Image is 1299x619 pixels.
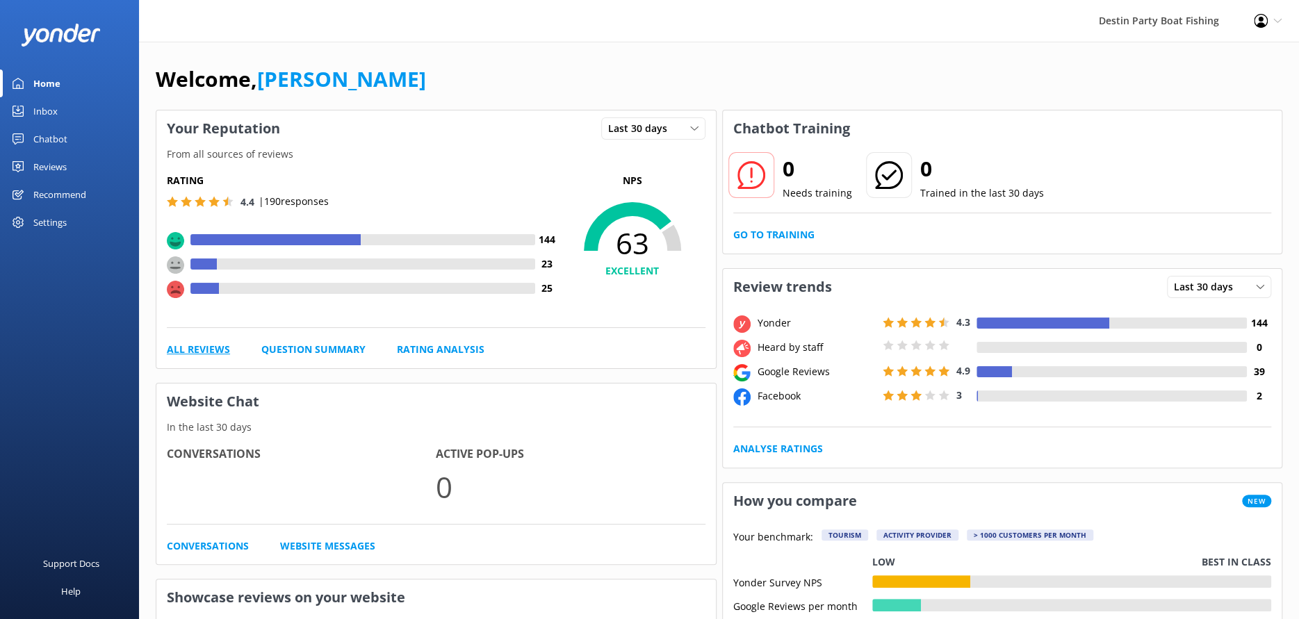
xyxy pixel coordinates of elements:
h4: 2 [1247,388,1271,404]
a: Conversations [167,538,249,554]
span: New [1242,495,1271,507]
span: 4.4 [240,195,254,208]
h4: 144 [1247,315,1271,331]
h3: Your Reputation [156,110,291,147]
h2: 0 [920,152,1044,185]
div: Yonder [754,315,879,331]
h4: Active Pop-ups [436,445,705,463]
h4: 23 [535,256,559,272]
p: NPS [559,173,705,188]
a: Go to Training [733,227,815,242]
div: Home [33,69,60,97]
div: Reviews [33,153,67,181]
img: yonder-white-logo.png [21,24,101,47]
h4: Conversations [167,445,436,463]
h4: EXCELLENT [559,263,705,279]
div: Settings [33,208,67,236]
h5: Rating [167,173,559,188]
a: Analyse Ratings [733,441,823,456]
h2: 0 [783,152,852,185]
h3: Review trends [723,269,842,305]
p: Your benchmark: [733,529,813,546]
div: Google Reviews [754,364,879,379]
h4: 0 [1247,340,1271,355]
h4: 39 [1247,364,1271,379]
p: Needs training [783,185,852,201]
span: Last 30 days [608,121,676,136]
a: Rating Analysis [397,342,484,357]
div: Inbox [33,97,58,125]
span: 4.9 [956,364,970,377]
div: Activity Provider [876,529,958,540]
div: Recommend [33,181,86,208]
div: Help [61,577,81,605]
span: 4.3 [956,315,970,329]
a: Website Messages [280,538,375,554]
h3: Showcase reviews on your website [156,579,716,616]
div: Facebook [754,388,879,404]
h3: How you compare [723,483,867,519]
div: Tourism [822,529,868,540]
p: In the last 30 days [156,420,716,435]
h4: 25 [535,281,559,296]
p: | 190 responses [259,194,329,209]
div: Chatbot [33,125,67,153]
h3: Chatbot Training [723,110,860,147]
a: Question Summary [261,342,366,357]
h4: 144 [535,232,559,247]
a: [PERSON_NAME] [257,65,426,93]
p: Best in class [1202,554,1271,570]
div: Heard by staff [754,340,879,355]
h1: Welcome, [156,63,426,96]
div: Google Reviews per month [733,599,872,611]
div: Support Docs [43,550,99,577]
a: All Reviews [167,342,230,357]
span: Last 30 days [1174,279,1241,295]
p: 0 [436,463,705,510]
p: From all sources of reviews [156,147,716,162]
p: Low [872,554,895,570]
span: 3 [956,388,962,402]
div: Yonder Survey NPS [733,575,872,588]
span: 63 [559,226,705,261]
div: > 1000 customers per month [967,529,1093,540]
h3: Website Chat [156,383,716,420]
p: Trained in the last 30 days [920,185,1044,201]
